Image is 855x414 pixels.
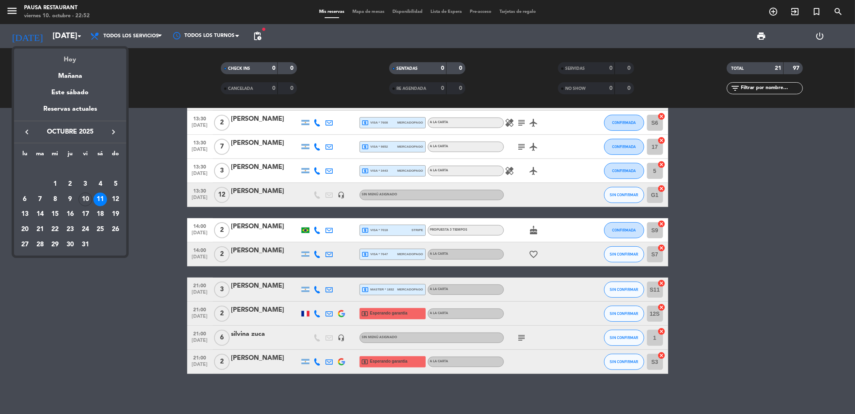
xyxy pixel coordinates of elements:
[109,207,122,221] div: 19
[22,127,32,137] i: keyboard_arrow_left
[47,192,63,207] td: 8 de octubre de 2025
[78,207,93,222] td: 17 de octubre de 2025
[33,193,47,206] div: 7
[47,149,63,162] th: miércoles
[47,222,63,237] td: 22 de octubre de 2025
[14,104,126,120] div: Reservas actuales
[79,177,92,191] div: 3
[33,238,47,252] div: 28
[63,193,77,206] div: 9
[17,237,32,252] td: 27 de octubre de 2025
[47,177,63,192] td: 1 de octubre de 2025
[14,49,126,65] div: Hoy
[17,162,123,177] td: OCT.
[79,193,92,206] div: 10
[20,127,34,137] button: keyboard_arrow_left
[78,149,93,162] th: viernes
[78,177,93,192] td: 3 de octubre de 2025
[34,127,106,137] span: octubre 2025
[108,222,123,237] td: 26 de octubre de 2025
[78,192,93,207] td: 10 de octubre de 2025
[93,193,107,206] div: 11
[48,238,62,252] div: 29
[78,237,93,252] td: 31 de octubre de 2025
[63,149,78,162] th: jueves
[14,65,126,81] div: Mañana
[17,192,32,207] td: 6 de octubre de 2025
[14,81,126,104] div: Este sábado
[32,207,48,222] td: 14 de octubre de 2025
[63,237,78,252] td: 30 de octubre de 2025
[33,223,47,236] div: 21
[18,207,32,221] div: 13
[109,193,122,206] div: 12
[32,192,48,207] td: 7 de octubre de 2025
[48,207,62,221] div: 15
[63,207,78,222] td: 16 de octubre de 2025
[63,177,77,191] div: 2
[17,222,32,237] td: 20 de octubre de 2025
[48,193,62,206] div: 8
[108,207,123,222] td: 19 de octubre de 2025
[63,222,78,237] td: 23 de octubre de 2025
[106,127,121,137] button: keyboard_arrow_right
[93,207,108,222] td: 18 de octubre de 2025
[32,222,48,237] td: 21 de octubre de 2025
[33,207,47,221] div: 14
[47,207,63,222] td: 15 de octubre de 2025
[79,207,92,221] div: 17
[108,192,123,207] td: 12 de octubre de 2025
[78,222,93,237] td: 24 de octubre de 2025
[63,207,77,221] div: 16
[93,149,108,162] th: sábado
[93,223,107,236] div: 25
[63,177,78,192] td: 2 de octubre de 2025
[18,238,32,252] div: 27
[48,223,62,236] div: 22
[109,127,118,137] i: keyboard_arrow_right
[32,237,48,252] td: 28 de octubre de 2025
[48,177,62,191] div: 1
[32,149,48,162] th: martes
[18,223,32,236] div: 20
[93,222,108,237] td: 25 de octubre de 2025
[79,238,92,252] div: 31
[108,177,123,192] td: 5 de octubre de 2025
[47,237,63,252] td: 29 de octubre de 2025
[93,177,108,192] td: 4 de octubre de 2025
[109,223,122,236] div: 26
[79,223,92,236] div: 24
[17,207,32,222] td: 13 de octubre de 2025
[93,177,107,191] div: 4
[63,192,78,207] td: 9 de octubre de 2025
[108,149,123,162] th: domingo
[18,193,32,206] div: 6
[93,207,107,221] div: 18
[63,223,77,236] div: 23
[63,238,77,252] div: 30
[109,177,122,191] div: 5
[93,192,108,207] td: 11 de octubre de 2025
[17,149,32,162] th: lunes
